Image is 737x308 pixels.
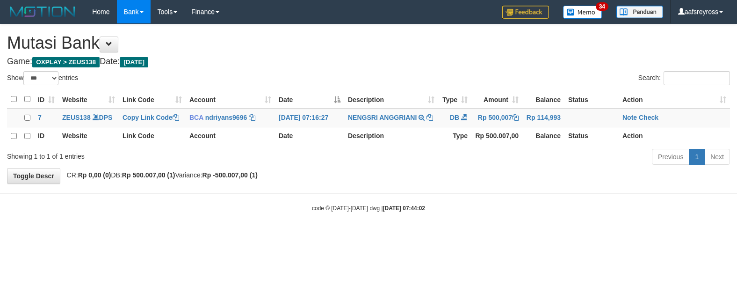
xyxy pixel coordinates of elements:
th: Date: activate to sort column descending [275,90,344,109]
img: Feedback.jpg [502,6,549,19]
th: Link Code: activate to sort column ascending [119,90,186,109]
a: Next [704,149,730,165]
span: CR: DB: Variance: [62,171,258,179]
label: Search: [638,71,730,85]
div: Showing 1 to 1 of 1 entries [7,148,300,161]
h4: Game: Date: [7,57,730,66]
strong: Rp 0,00 (0) [78,171,111,179]
label: Show entries [7,71,78,85]
img: Button%20Memo.svg [563,6,602,19]
th: Status [564,90,619,109]
td: [DATE] 07:16:27 [275,109,344,127]
strong: Rp -500.007,00 (1) [202,171,258,179]
th: Account [186,127,275,145]
span: BCA [189,114,203,121]
th: ID [34,127,58,145]
th: Date [275,127,344,145]
th: Website: activate to sort column ascending [58,90,119,109]
th: Amount: activate to sort column ascending [471,90,522,109]
th: Description: activate to sort column ascending [344,90,438,109]
a: ndriyans9696 [205,114,247,121]
th: Balance [522,90,564,109]
td: DPS [58,109,119,127]
th: Type: activate to sort column ascending [438,90,471,109]
td: Rp 114,993 [522,109,564,127]
a: Check [639,114,658,121]
span: [DATE] [120,57,148,67]
th: Website [58,127,119,145]
th: Status [564,127,619,145]
a: NENGSRI ANGGRIANI [348,114,417,121]
select: Showentries [23,71,58,85]
a: Previous [652,149,689,165]
input: Search: [664,71,730,85]
strong: [DATE] 07:44:02 [383,205,425,212]
th: Account: activate to sort column ascending [186,90,275,109]
a: Note [622,114,637,121]
a: 1 [689,149,705,165]
th: Action [619,127,730,145]
a: Toggle Descr [7,168,60,184]
span: OXPLAY > ZEUS138 [32,57,100,67]
a: ZEUS138 [62,114,91,121]
span: DB [450,114,459,121]
th: Link Code [119,127,186,145]
small: code © [DATE]-[DATE] dwg | [312,205,425,212]
a: Copy Rp 500,007 to clipboard [512,114,519,121]
strong: Rp 500.007,00 (1) [122,171,175,179]
a: Copy Link Code [123,114,179,121]
h1: Mutasi Bank [7,34,730,52]
a: Copy NENGSRI ANGGRIANI to clipboard [426,114,433,121]
img: panduan.png [616,6,663,18]
th: Action: activate to sort column ascending [619,90,730,109]
th: Type [438,127,471,145]
a: Copy ndriyans9696 to clipboard [249,114,255,121]
span: 34 [596,2,608,11]
th: Description [344,127,438,145]
img: MOTION_logo.png [7,5,78,19]
td: Rp 500,007 [471,109,522,127]
span: 7 [38,114,42,121]
th: ID: activate to sort column ascending [34,90,58,109]
th: Rp 500.007,00 [471,127,522,145]
th: Balance [522,127,564,145]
